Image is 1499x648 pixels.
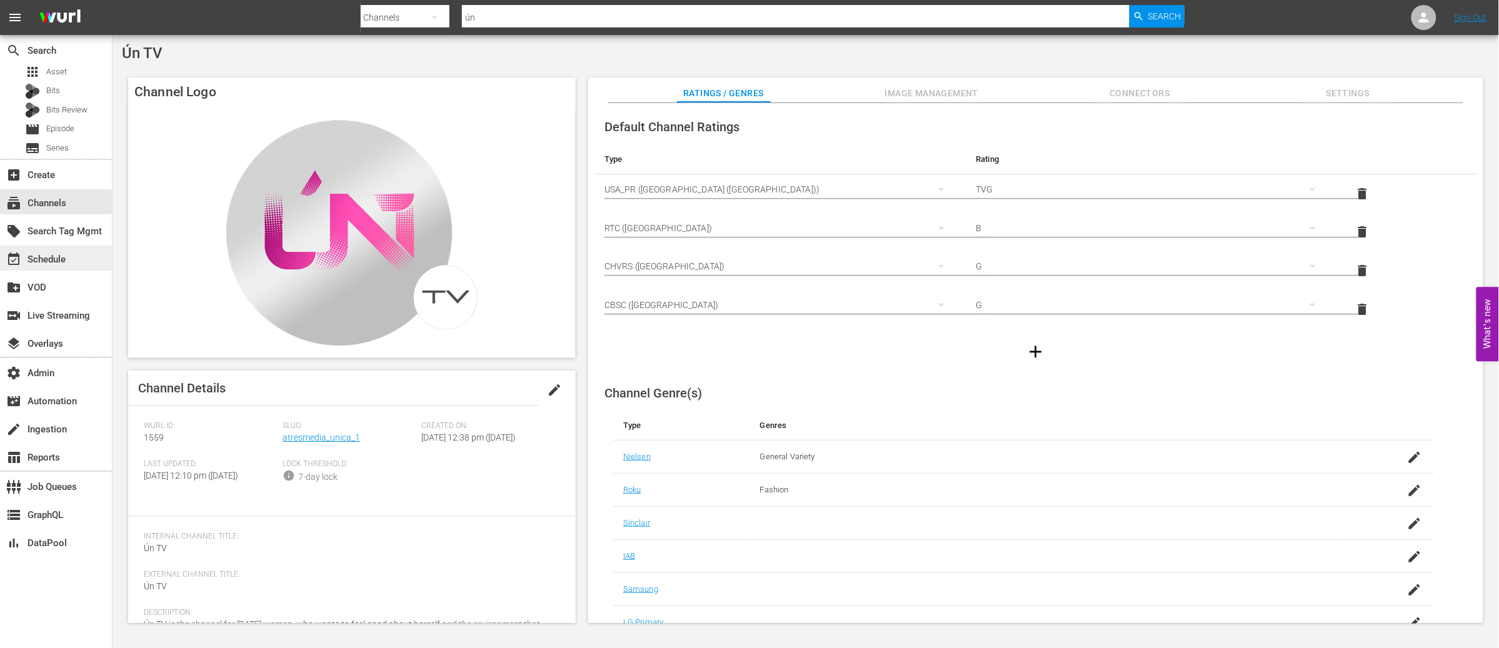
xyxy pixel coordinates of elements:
[623,551,635,561] a: IAB
[6,507,21,522] span: GraphQL
[283,421,415,431] span: Slug:
[604,249,956,284] div: CHVRS ([GEOGRAPHIC_DATA])
[6,394,21,409] span: Automation
[6,252,21,267] span: Schedule
[6,167,21,182] span: Create
[1093,86,1187,101] span: Connectors
[976,211,1328,246] div: B
[976,287,1328,322] div: G
[46,66,67,78] span: Asset
[613,411,750,441] th: Type
[623,518,650,527] a: Sinclair
[1355,263,1370,278] span: delete
[144,619,540,642] span: Ún TV is the channel for [DATE] woman, who wants to feel good about herself and the environment t...
[144,421,276,431] span: Wurl ID:
[677,86,771,101] span: Ratings / Genres
[1348,217,1378,247] button: delete
[25,102,40,117] div: Bits Review
[604,119,739,134] span: Default Channel Ratings
[976,249,1328,284] div: G
[6,196,21,211] span: Channels
[623,584,658,594] a: Samsung
[547,382,562,397] span: edit
[594,144,1477,328] table: simple table
[298,471,338,484] div: 7-day lock
[604,211,956,246] div: RTC ([GEOGRAPHIC_DATA])
[144,459,276,469] span: Last Updated:
[1455,12,1487,22] a: Sign Out
[604,172,956,207] div: USA_PR ([GEOGRAPHIC_DATA] ([GEOGRAPHIC_DATA]))
[6,224,21,239] span: Search Tag Mgmt
[623,485,641,494] a: Roku
[6,43,21,58] span: Search
[144,532,554,542] span: Internal Channel Title:
[144,570,554,580] span: External Channel Title:
[1355,224,1370,239] span: delete
[966,144,1338,174] th: Rating
[144,608,554,618] span: Description:
[6,366,21,381] span: Admin
[623,452,651,461] a: Nielsen
[128,77,576,106] h4: Channel Logo
[594,144,966,174] th: Type
[421,432,516,442] span: [DATE] 12:38 pm ([DATE])
[283,459,415,469] span: Lock Threshold:
[6,280,21,295] span: VOD
[6,336,21,351] span: Overlays
[46,142,69,154] span: Series
[623,617,663,627] a: LG Primary
[144,543,167,553] span: Ún TV
[6,450,21,465] span: Reports
[46,122,74,135] span: Episode
[1355,186,1370,201] span: delete
[144,581,167,591] span: Ún TV
[750,411,1343,441] th: Genres
[128,106,576,358] img: Ún TV
[122,44,163,62] span: Ún TV
[6,479,21,494] span: Job Queues
[421,421,554,431] span: Created On:
[1355,302,1370,317] span: delete
[1301,86,1395,101] span: Settings
[46,84,60,97] span: Bits
[8,10,23,25] span: menu
[25,64,40,79] span: Asset
[30,3,90,32] img: ans4CAIJ8jUAAAAAAAAAAAAAAAAAAAAAAAAgQb4GAAAAAAAAAAAAAAAAAAAAAAAAJMjXAAAAAAAAAAAAAAAAAAAAAAAAgAT5G...
[6,422,21,437] span: Ingestion
[46,104,88,116] span: Bits Review
[539,375,569,405] button: edit
[283,432,360,442] a: atresmedia_unica_1
[6,536,21,551] span: DataPool
[144,432,164,442] span: 1559
[1348,179,1378,209] button: delete
[6,308,21,323] span: Live Streaming
[604,386,702,401] span: Channel Genre(s)
[885,86,979,101] span: Image Management
[1348,256,1378,286] button: delete
[25,84,40,99] div: Bits
[283,469,295,482] span: info
[1130,5,1185,27] button: Search
[1476,287,1499,361] button: Open Feedback Widget
[144,471,238,481] span: [DATE] 12:10 pm ([DATE])
[1348,294,1378,324] button: delete
[976,172,1328,207] div: TVG
[25,122,40,137] span: Episode
[138,381,226,396] span: Channel Details
[604,287,956,322] div: CBSC ([GEOGRAPHIC_DATA])
[25,141,40,156] span: Series
[1148,5,1181,27] span: Search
